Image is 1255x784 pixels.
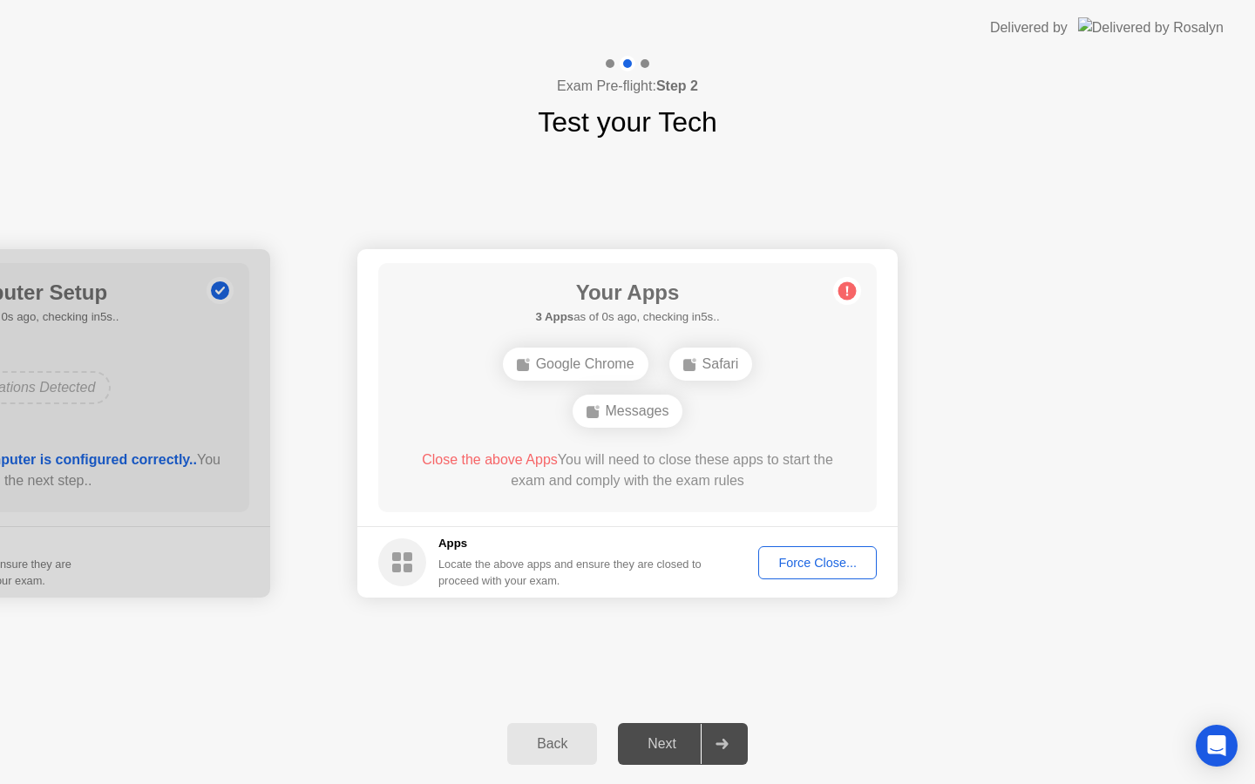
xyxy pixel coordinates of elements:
[535,308,719,326] h5: as of 0s ago, checking in5s..
[669,348,753,381] div: Safari
[557,76,698,97] h4: Exam Pre-flight:
[507,723,597,765] button: Back
[535,277,719,308] h1: Your Apps
[623,736,701,752] div: Next
[758,546,877,579] button: Force Close...
[512,736,592,752] div: Back
[656,78,698,93] b: Step 2
[618,723,748,765] button: Next
[535,310,573,323] b: 3 Apps
[438,535,702,552] h5: Apps
[422,452,558,467] span: Close the above Apps
[438,556,702,589] div: Locate the above apps and ensure they are closed to proceed with your exam.
[538,101,717,143] h1: Test your Tech
[503,348,648,381] div: Google Chrome
[764,556,871,570] div: Force Close...
[404,449,852,491] div: You will need to close these apps to start the exam and comply with the exam rules
[1078,17,1224,37] img: Delivered by Rosalyn
[573,395,683,428] div: Messages
[1196,725,1238,767] div: Open Intercom Messenger
[990,17,1068,38] div: Delivered by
